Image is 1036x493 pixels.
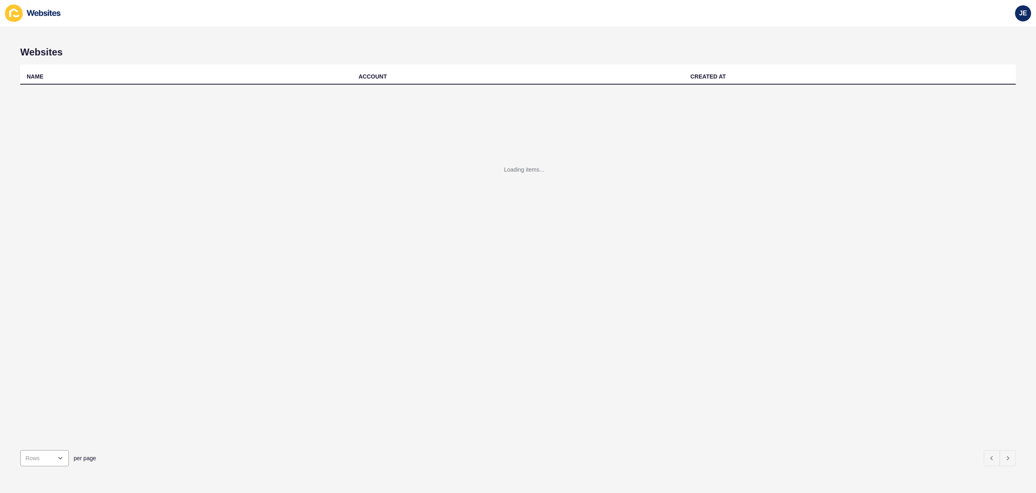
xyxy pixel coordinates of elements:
[1019,9,1027,17] span: JE
[504,166,544,174] div: Loading items...
[690,72,726,81] div: CREATED AT
[20,47,1016,58] h1: Websites
[20,450,69,466] div: open menu
[74,454,96,462] span: per page
[359,72,387,81] div: ACCOUNT
[27,72,43,81] div: NAME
